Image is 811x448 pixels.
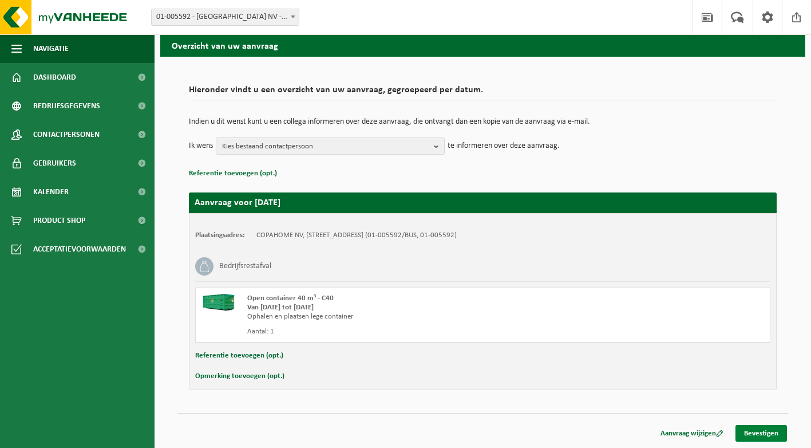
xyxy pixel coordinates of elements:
span: Navigatie [33,34,69,63]
h3: Bedrijfsrestafval [219,257,271,276]
button: Kies bestaand contactpersoon [216,137,445,155]
h2: Overzicht van uw aanvraag [160,34,805,56]
button: Referentie toevoegen (opt.) [189,166,277,181]
div: Aantal: 1 [247,327,529,336]
td: COPAHOME NV, [STREET_ADDRESS] (01-005592/BUS, 01-005592) [256,231,457,240]
span: Dashboard [33,63,76,92]
strong: Van [DATE] tot [DATE] [247,304,314,311]
img: HK-XC-40-GN-00.png [201,294,236,311]
p: Ik wens [189,137,213,155]
div: Ophalen en plaatsen lege container [247,312,529,321]
h2: Hieronder vindt u een overzicht van uw aanvraag, gegroepeerd per datum. [189,85,777,101]
button: Opmerking toevoegen (opt.) [195,369,284,384]
span: Open container 40 m³ - C40 [247,294,334,302]
span: Kalender [33,178,69,206]
a: Aanvraag wijzigen [652,425,732,442]
span: Kies bestaand contactpersoon [222,138,429,155]
span: 01-005592 - COPAHOME NV - KORTRIJK [152,9,299,25]
button: Referentie toevoegen (opt.) [195,348,283,363]
span: Bedrijfsgegevens [33,92,100,120]
strong: Plaatsingsadres: [195,231,245,239]
strong: Aanvraag voor [DATE] [195,198,280,207]
span: Acceptatievoorwaarden [33,235,126,264]
p: Indien u dit wenst kunt u een collega informeren over deze aanvraag, die ontvangt dan een kopie v... [189,118,777,126]
span: 01-005592 - COPAHOME NV - KORTRIJK [151,9,299,26]
p: te informeren over deze aanvraag. [448,137,560,155]
span: Contactpersonen [33,120,100,149]
span: Gebruikers [33,149,76,178]
span: Product Shop [33,206,85,235]
a: Bevestigen [735,425,787,442]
